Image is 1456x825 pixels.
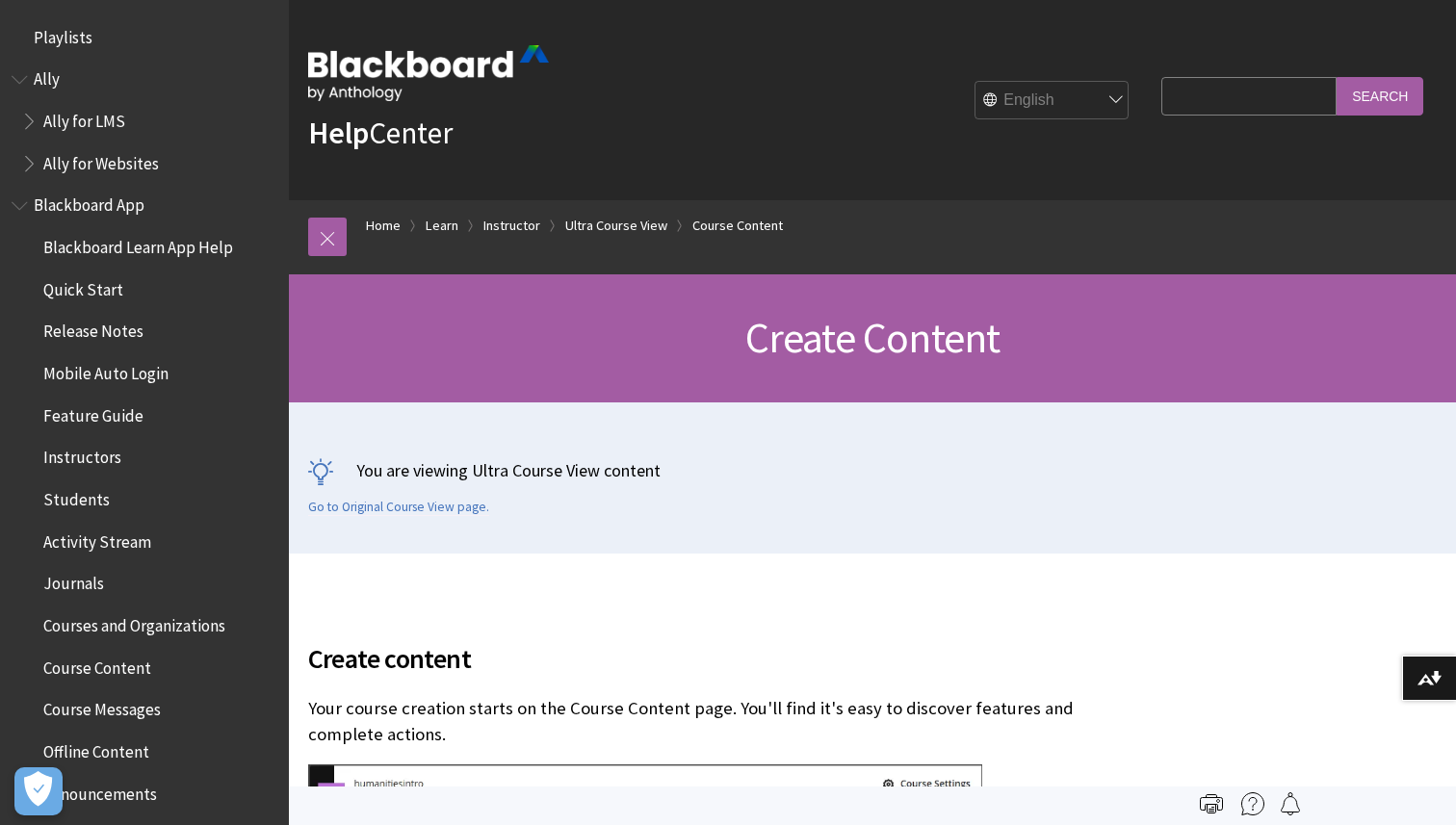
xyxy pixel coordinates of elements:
[43,694,161,720] span: Course Messages
[43,147,159,173] span: Ally for Websites
[43,442,121,468] span: Instructors
[43,316,143,342] span: Release Notes
[692,214,783,238] a: Course Content
[975,82,1130,120] select: Site Language Selector
[34,21,92,47] span: Playlists
[43,778,157,804] span: Announcements
[565,214,667,238] a: Ultra Course View
[34,64,60,90] span: Ally
[14,767,63,815] button: Open Preferences
[43,400,143,425] span: Feature Guide
[43,652,151,678] span: Course Content
[43,105,125,131] span: Ally for LMS
[43,273,123,299] span: Quick Start
[745,311,1001,364] span: Create Content
[483,214,540,238] a: Instructor
[308,458,1437,482] p: You are viewing Ultra Course View content
[308,499,489,516] a: Go to Original Course View page.
[12,21,277,54] nav: Book outline for Playlists
[43,526,151,552] span: Activity Stream
[308,45,549,101] img: Blackboard by Anthology
[1200,792,1223,815] img: Print
[366,214,401,238] a: Home
[426,214,458,238] a: Learn
[308,114,453,152] a: HelpCenter
[308,638,1152,679] span: Create content
[308,696,1152,746] p: Your course creation starts on the Course Content page. You'll find it's easy to discover feature...
[43,568,104,594] span: Journals
[43,735,149,761] span: Offline Content
[43,483,110,509] span: Students
[43,609,225,635] span: Courses and Organizations
[1279,792,1302,815] img: Follow this page
[34,190,144,216] span: Blackboard App
[1241,792,1264,815] img: More help
[43,231,233,257] span: Blackboard Learn App Help
[308,114,369,152] strong: Help
[43,357,169,383] span: Mobile Auto Login
[12,64,277,180] nav: Book outline for Anthology Ally Help
[1337,77,1423,115] input: Search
